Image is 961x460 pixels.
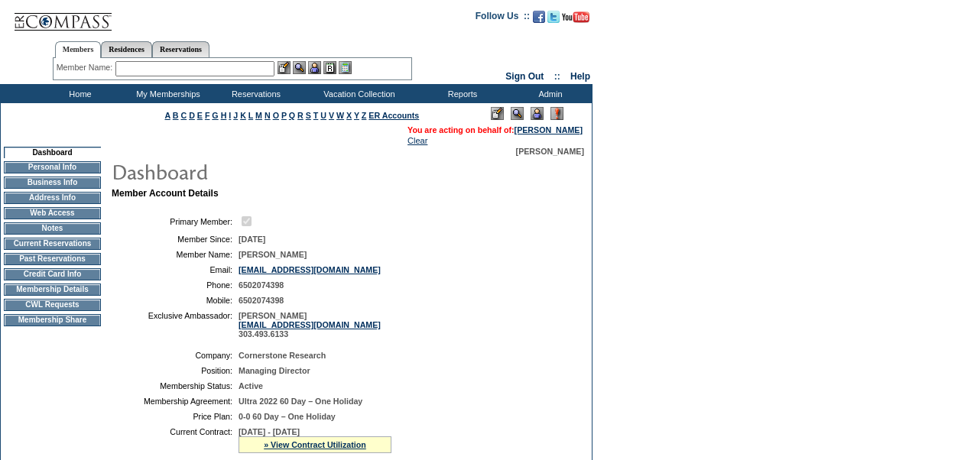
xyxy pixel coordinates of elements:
span: [PERSON_NAME] [239,250,307,259]
a: [EMAIL_ADDRESS][DOMAIN_NAME] [239,265,381,274]
a: O [273,111,279,120]
b: Member Account Details [112,188,219,199]
td: Past Reservations [4,253,101,265]
span: 6502074398 [239,296,284,305]
td: Membership Share [4,314,101,326]
a: Sign Out [505,71,544,82]
td: Current Reservations [4,238,101,250]
td: Primary Member: [118,214,232,228]
a: [EMAIL_ADDRESS][DOMAIN_NAME] [239,320,381,329]
span: 6502074398 [239,280,284,290]
a: H [221,111,227,120]
td: Position: [118,366,232,375]
img: Impersonate [308,61,321,74]
a: P [281,111,287,120]
img: Impersonate [531,107,544,120]
img: Become our fan on Facebook [533,11,545,23]
img: Reservations [323,61,336,74]
a: ER Accounts [368,111,419,120]
span: [PERSON_NAME] [516,147,584,156]
img: View [293,61,306,74]
a: Residences [101,41,152,57]
td: Follow Us :: [476,9,530,28]
a: E [197,111,203,120]
span: [DATE] - [DATE] [239,427,300,436]
td: Personal Info [4,161,101,173]
td: Dashboard [4,147,101,158]
td: Notes [4,222,101,235]
td: Company: [118,351,232,360]
span: 0-0 60 Day – One Holiday [239,412,336,421]
a: L [248,111,253,120]
img: Edit Mode [491,107,504,120]
a: » View Contract Utilization [264,440,366,449]
span: [DATE] [239,235,265,244]
a: S [306,111,311,120]
a: Reservations [152,41,209,57]
td: Membership Details [4,283,101,296]
td: Reports [417,84,505,103]
span: [PERSON_NAME] 303.493.6133 [239,311,381,339]
a: C [180,111,187,120]
td: CWL Requests [4,299,101,311]
span: Cornerstone Research [239,351,326,360]
a: M [255,111,262,120]
a: T [313,111,319,120]
a: B [173,111,179,120]
img: b_calculator.gif [339,61,352,74]
td: Email: [118,265,232,274]
a: Y [354,111,359,120]
a: Become our fan on Facebook [533,15,545,24]
a: J [233,111,238,120]
a: X [346,111,352,120]
a: Clear [407,136,427,145]
td: Membership Status: [118,381,232,390]
img: pgTtlDashboard.gif [111,156,417,186]
a: W [336,111,344,120]
span: Active [239,381,263,390]
td: Membership Agreement: [118,397,232,406]
a: A [165,111,170,120]
img: View Mode [511,107,524,120]
img: b_edit.gif [278,61,291,74]
a: Subscribe to our YouTube Channel [562,15,589,24]
img: Log Concern/Member Elevation [550,107,563,120]
td: Home [34,84,122,103]
td: Exclusive Ambassador: [118,311,232,339]
a: N [265,111,271,120]
td: Business Info [4,177,101,189]
a: G [212,111,218,120]
td: Member Name: [118,250,232,259]
a: Z [362,111,367,120]
a: Members [55,41,102,58]
td: Member Since: [118,235,232,244]
a: F [205,111,210,120]
a: [PERSON_NAME] [515,125,583,134]
td: Vacation Collection [298,84,417,103]
td: My Memberships [122,84,210,103]
a: R [297,111,304,120]
td: Price Plan: [118,412,232,421]
td: Phone: [118,280,232,290]
a: I [229,111,231,120]
a: Q [289,111,295,120]
td: Web Access [4,207,101,219]
td: Address Info [4,192,101,204]
td: Admin [505,84,593,103]
td: Mobile: [118,296,232,305]
a: Help [570,71,590,82]
td: Reservations [210,84,298,103]
span: Ultra 2022 60 Day – One Holiday [239,397,362,406]
span: :: [554,71,560,82]
td: Credit Card Info [4,268,101,280]
td: Current Contract: [118,427,232,453]
a: K [240,111,246,120]
span: Managing Director [239,366,310,375]
div: Member Name: [57,61,115,74]
img: Follow us on Twitter [547,11,560,23]
a: V [329,111,334,120]
a: U [320,111,326,120]
img: Subscribe to our YouTube Channel [562,11,589,23]
a: Follow us on Twitter [547,15,560,24]
a: D [189,111,195,120]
